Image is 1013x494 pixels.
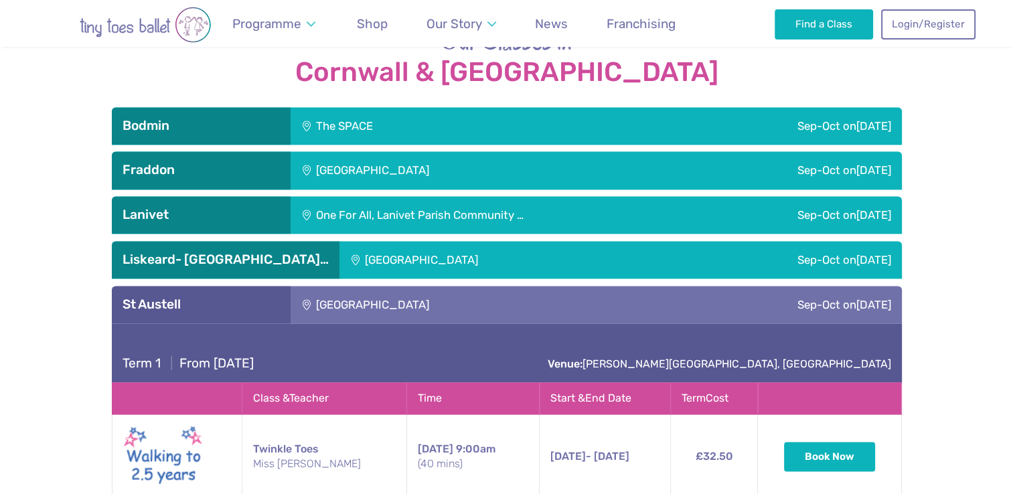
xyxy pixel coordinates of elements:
div: Sep-Oct on [706,196,902,234]
div: Sep-Oct on [657,241,901,278]
span: Shop [357,16,388,31]
th: Class & Teacher [242,382,406,414]
span: [DATE] [856,119,891,133]
th: Start & End Date [540,382,670,414]
span: [DATE] [856,298,891,311]
span: [DATE] [856,253,891,266]
span: Programme [232,16,301,31]
h3: Lanivet [123,207,280,223]
span: Franchising [607,16,676,31]
div: The SPACE [291,107,564,145]
div: One For All, Lanivet Parish Community … [291,196,706,234]
span: - [DATE] [550,450,629,463]
span: News [535,16,568,31]
small: (40 mins) [418,457,528,471]
a: Login/Register [881,9,975,39]
div: Sep-Oct on [636,151,902,189]
a: Our Story [420,8,502,39]
h4: From [DATE] [123,355,254,372]
img: tiny toes ballet [38,7,252,43]
span: [DATE] [856,163,891,177]
strong: Venue: [548,357,582,370]
span: [DATE] [418,442,453,455]
h3: Liskeard- [GEOGRAPHIC_DATA]… [123,252,329,268]
a: Programme [226,8,322,39]
div: [GEOGRAPHIC_DATA] [291,151,636,189]
div: Sep-Oct on [636,286,902,323]
div: [GEOGRAPHIC_DATA] [339,241,657,278]
a: Franchising [601,8,682,39]
th: Term Cost [670,382,758,414]
h3: St Austell [123,297,280,313]
a: News [529,8,574,39]
span: | [164,355,179,371]
span: [DATE] [856,208,891,222]
div: [GEOGRAPHIC_DATA] [291,286,636,323]
a: Find a Class [775,9,873,39]
span: Our Story [426,16,482,31]
button: Book Now [784,442,875,471]
strong: Cornwall & [GEOGRAPHIC_DATA] [112,58,902,87]
img: Walking to Twinkle New (May 2025) [123,422,204,491]
a: Venue:[PERSON_NAME][GEOGRAPHIC_DATA], [GEOGRAPHIC_DATA] [548,357,891,370]
h3: Bodmin [123,118,280,134]
span: [DATE] [550,450,586,463]
span: Term 1 [123,355,161,371]
div: Sep-Oct on [564,107,902,145]
a: Shop [351,8,394,39]
small: Miss [PERSON_NAME] [253,457,396,471]
h3: Fraddon [123,162,280,178]
th: Time [406,382,539,414]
